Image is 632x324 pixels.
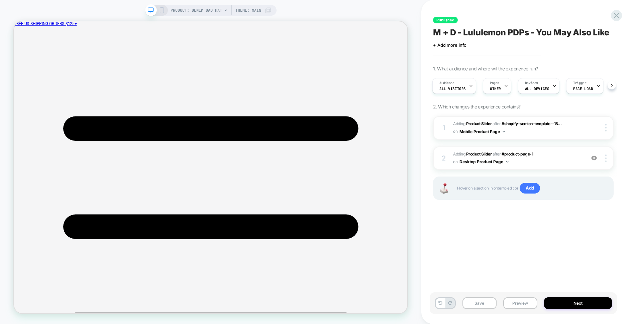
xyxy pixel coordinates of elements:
[440,152,447,164] div: 2
[490,86,501,91] span: OTHER
[466,151,492,156] b: Product Slider
[433,17,458,23] span: Published
[503,297,537,309] button: Preview
[466,121,492,126] b: Product Slider
[433,27,609,37] span: M + D - Lululemon PDPs - You May Also Like
[439,81,454,85] span: Audience
[453,158,457,166] span: on
[605,124,607,131] img: close
[605,154,607,162] img: close
[490,81,499,85] span: Pages
[493,151,501,156] span: AFTER
[462,297,497,309] button: Save
[171,5,222,16] span: PRODUCT: Denim Dad Hat
[457,183,606,194] span: Hover on a section in order to edit or
[459,157,509,166] button: Desktop Product Page
[493,121,501,126] span: AFTER
[453,151,492,156] span: Adding
[591,155,597,161] img: crossed eye
[433,104,520,109] span: 2. Which changes the experience contains?
[544,297,612,309] button: Next
[439,86,466,91] span: All Visitors
[433,66,538,71] span: 1. What audience and where will the experience run?
[437,183,450,194] img: Joystick
[453,121,492,126] span: Adding
[453,128,457,135] span: on
[459,127,505,136] button: Mobile Product Page
[525,81,538,85] span: Devices
[502,121,561,126] span: #shopify-section-template--18...
[520,183,540,194] span: Add
[506,161,509,163] img: down arrow
[573,81,586,85] span: Trigger
[235,5,261,16] span: Theme: MAIN
[502,151,533,156] span: #product-page-1
[433,42,466,48] span: + Add more info
[440,122,447,134] div: 1
[503,131,505,132] img: down arrow
[573,86,593,91] span: Page Load
[525,86,549,91] span: ALL DEVICES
